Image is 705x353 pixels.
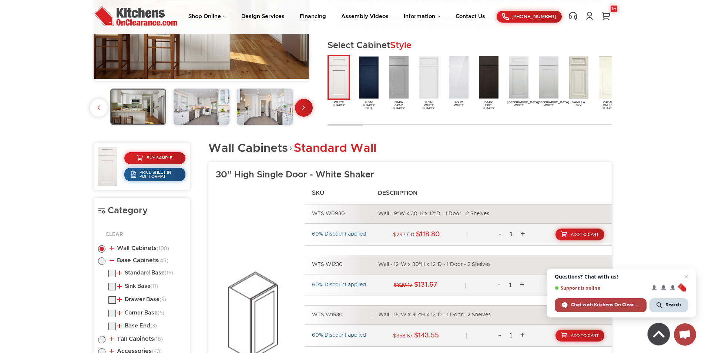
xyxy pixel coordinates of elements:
h4: Category [98,205,185,216]
div: 60% Discount applied [312,231,366,238]
span: (9) [160,297,166,302]
a: [GEOGRAPHIC_DATA]White [537,55,560,107]
span: Chat with Kitchens On Clearance [571,302,639,308]
span: Add To Cart [571,233,599,237]
h4: SKU [305,189,369,197]
a: DarkEpicShaker [477,55,500,110]
span: Style [390,41,412,50]
div: 16 [611,6,617,12]
img: SWH_1.2.jpg [417,55,440,100]
a: CreamValleyShaker [597,55,620,110]
img: door_36_7164_7167_SOW_1.1.jpg [447,55,470,100]
div: Open chat [674,323,696,346]
div: 60% Discount applied [312,282,366,289]
a: Wall Cabinets(108) [110,245,169,251]
a: Sink Base(11) [117,283,158,289]
h3: 30" High Single Door - White Shaker [216,169,612,180]
img: door_36_4556_4557_vanillaSky_sample_1.2.jpg [567,55,590,100]
span: Price Sheet in PDF Format [140,170,179,179]
a: + [516,278,527,292]
div: Wall - 9"W x 30"H x 12"D - 1 Door - 2 Shelves [378,211,489,217]
img: gallery_36_3249_3298_white_shaker_full_kitchen_photo.jpg [110,89,166,125]
span: $297.00 [393,232,414,237]
img: Napa_Gray_Shaker_sample_door_1.1.jpg [387,55,410,100]
span: (6) [158,310,164,316]
span: (108) [157,246,169,251]
a: Tall Cabinets(18) [110,336,163,342]
span: (18) [154,337,163,342]
span: [PHONE_NUMBER] [511,14,556,19]
img: cream_valley_shaker_sample_door.jpg [597,55,620,100]
a: Buy Sample [124,152,185,164]
div: WTS W0930 [312,211,372,217]
a: Financing [300,14,326,19]
a: NapaGrayShaker [387,55,410,110]
img: Back to top [648,323,670,345]
span: (3) [150,323,157,329]
strong: $143.55 [414,332,439,339]
a: VanillaSky [567,55,590,107]
strong: $131.67 [414,282,437,288]
a: SlymShakerBlu [357,55,380,110]
span: (11) [151,284,158,289]
strong: $118.80 [416,231,440,238]
a: Price Sheet in PDF Format [124,168,185,181]
img: gallery_36_3249_3298_wts_gallery_photo.jpg [237,89,293,125]
img: door_36_4077_4078_door_OW_1.1.JPG [507,55,530,100]
img: gallery_36_3249_3298_white_shaker_galleries2.jpg [174,89,229,125]
span: Questions? Chat with us! [555,274,688,280]
div: Wall - 15"W x 30"H x 12"D - 1 Door - 2 Shelves [378,312,491,319]
img: door_36_3249_3298_whiteShaker_sample_1.1.jpg [98,147,117,186]
a: [GEOGRAPHIC_DATA]White [507,55,530,107]
span: Support is online [555,285,647,291]
div: 60% Discount applied [312,332,366,339]
h4: Description [370,189,435,197]
img: Kitchens On Clearance [94,6,177,26]
a: Base Cabinets(45) [110,257,168,263]
a: - [494,227,506,242]
div: WTS W1230 [312,262,372,268]
a: Assembly Videos [341,14,389,19]
span: Add To Cart [571,334,599,338]
a: Add To Cart [555,229,604,240]
a: SlymWhiteShaker [417,55,440,110]
a: - [494,329,505,343]
a: Drawer Base(9) [117,297,166,303]
img: SBU_1.2.jpg [357,55,380,100]
a: Shop Online [188,14,226,19]
a: Base End(3) [117,323,157,329]
span: (16) [165,270,173,276]
a: SohoWhite [447,55,470,107]
a: WhiteShaker [328,55,350,107]
div: WTS W1530 [312,312,372,319]
div: Search [649,298,688,312]
a: + [517,227,528,242]
a: Information [404,14,440,19]
span: Close chat [682,272,691,281]
span: $358.87 [393,333,413,339]
img: door_36_3723_3773_Door_DES_1.1.jpg [477,55,500,100]
a: + [517,329,528,343]
span: Standard Wall [294,143,376,154]
h2: Wall Cabinets [208,143,376,154]
span: Buy Sample [147,156,172,160]
img: door_36_4204_4205_Yorktownwhite_sample_1.1.jpg [537,55,560,100]
div: Wall - 12"W x 30"H x 12"D - 1 Door - 2 Shelves [378,262,491,268]
h2: Select Cabinet [328,40,612,51]
a: Corner Base(6) [117,310,164,316]
div: Chat with Kitchens On Clearance [555,298,647,312]
span: (45) [158,258,168,263]
a: 16 [601,11,612,21]
img: door_36_3249_3298_whiteShaker_sample_1.1.jpg [328,55,350,100]
a: Add To Cart [555,330,604,342]
a: Design Services [241,14,285,19]
a: - [493,278,504,292]
a: [PHONE_NUMBER] [497,11,562,23]
a: Contact Us [456,14,485,19]
span: $329.17 [394,283,413,288]
span: Search [666,302,681,308]
a: Standard Base(16) [117,270,173,276]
